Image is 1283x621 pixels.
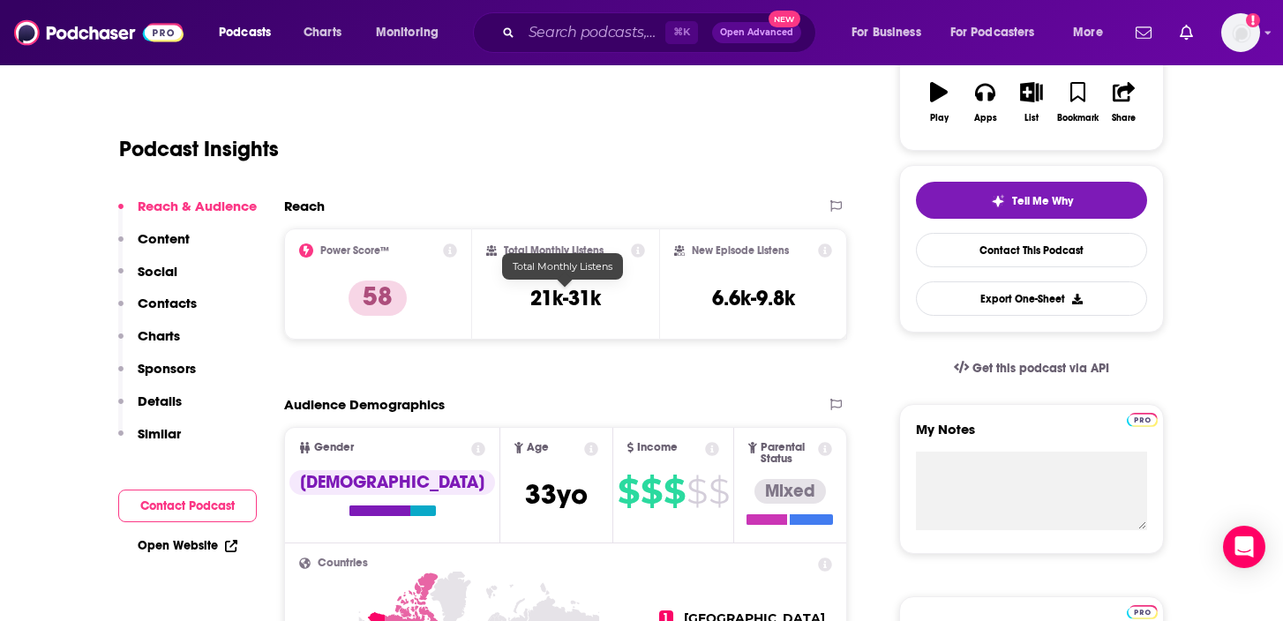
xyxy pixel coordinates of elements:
a: Pro website [1127,410,1158,427]
span: Charts [304,20,341,45]
span: Logged in as kkade [1221,13,1260,52]
p: Social [138,263,177,280]
span: $ [641,477,662,505]
button: List [1009,71,1054,134]
svg: Add a profile image [1246,13,1260,27]
span: Countries [318,557,368,569]
p: Similar [138,425,181,442]
button: Charts [118,327,180,360]
a: Open Website [138,538,237,553]
p: Contacts [138,295,197,311]
button: Reach & Audience [118,198,257,230]
h2: Power Score™ [320,244,389,257]
div: Apps [974,113,997,123]
img: Podchaser Pro [1127,605,1158,619]
button: open menu [939,19,1061,47]
h1: Podcast Insights [119,136,279,162]
div: Share [1112,113,1136,123]
div: Search podcasts, credits, & more... [490,12,833,53]
button: Sponsors [118,360,196,393]
a: Pro website [1127,602,1158,619]
h2: Total Monthly Listens [504,244,604,257]
a: Show notifications dropdown [1173,18,1200,48]
span: Monitoring [376,20,439,45]
span: ⌘ K [665,21,698,44]
img: tell me why sparkle [991,194,1005,208]
p: 58 [349,281,407,316]
button: open menu [364,19,461,47]
button: Show profile menu [1221,13,1260,52]
span: Income [637,442,678,453]
button: Details [118,393,182,425]
div: Mixed [754,479,826,504]
p: Charts [138,327,180,344]
input: Search podcasts, credits, & more... [521,19,665,47]
button: open menu [839,19,943,47]
a: $$$$$ [618,477,729,505]
h3: 6.6k-9.8k [712,285,795,311]
a: 33yo [525,487,588,509]
p: Reach & Audience [138,198,257,214]
span: For Business [852,20,921,45]
h2: New Episode Listens [692,244,789,257]
img: User Profile [1221,13,1260,52]
span: Total Monthly Listens [513,260,612,273]
span: For Podcasters [950,20,1035,45]
button: Social [118,263,177,296]
button: Export One-Sheet [916,281,1147,316]
span: Get this podcast via API [972,361,1109,376]
button: open menu [206,19,294,47]
div: List [1024,113,1039,123]
a: Mixed [747,479,833,525]
img: Podchaser Pro [1127,413,1158,427]
div: Bookmark [1057,113,1099,123]
span: Podcasts [219,20,271,45]
div: Open Intercom Messenger [1223,526,1265,568]
span: $ [618,477,639,505]
span: New [769,11,800,27]
span: More [1073,20,1103,45]
a: Contact This Podcast [916,233,1147,267]
p: Details [138,393,182,409]
button: Play [916,71,962,134]
div: Play [930,113,949,123]
button: Contacts [118,295,197,327]
button: Share [1101,71,1147,134]
button: open menu [1061,19,1125,47]
span: Open Advanced [720,28,793,37]
img: Podchaser - Follow, Share and Rate Podcasts [14,16,184,49]
button: Content [118,230,190,263]
a: Show notifications dropdown [1129,18,1159,48]
span: Tell Me Why [1012,194,1073,208]
h3: 21k-31k [530,285,601,311]
label: My Notes [916,421,1147,452]
span: Parental Status [761,442,815,465]
p: Sponsors [138,360,196,377]
a: [DEMOGRAPHIC_DATA] [289,470,495,516]
a: Get this podcast via API [940,347,1123,390]
button: Open AdvancedNew [712,22,801,43]
button: Contact Podcast [118,490,257,522]
h2: Audience Demographics [284,396,445,413]
span: Gender [314,442,354,453]
div: [DEMOGRAPHIC_DATA] [289,470,495,495]
span: Age [527,442,549,453]
h2: Reach [284,198,325,214]
a: Charts [292,19,352,47]
span: $ [709,477,729,505]
button: Similar [118,425,181,458]
button: Apps [962,71,1008,134]
span: 33 yo [525,477,588,512]
p: Content [138,230,190,247]
span: $ [687,477,707,505]
button: Bookmark [1054,71,1100,134]
button: tell me why sparkleTell Me Why [916,182,1147,219]
span: $ [664,477,685,505]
